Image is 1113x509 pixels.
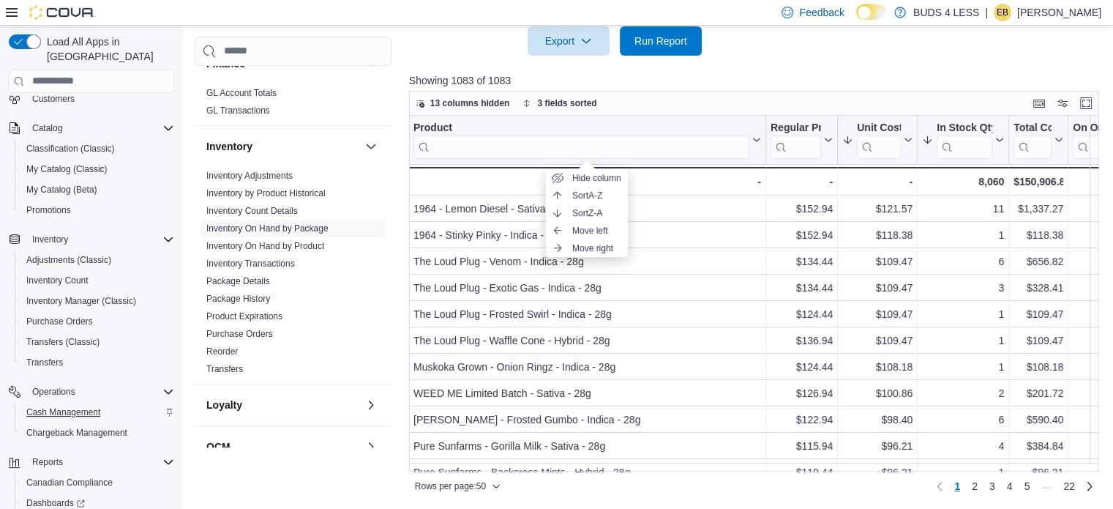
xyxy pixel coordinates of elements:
span: Promotions [20,201,174,219]
a: Adjustments (Classic) [20,251,117,269]
span: Purchase Orders [20,313,174,330]
a: My Catalog (Classic) [20,160,113,178]
div: The Loud Plug - Venom - Indica - 28g [413,253,761,270]
ul: Pagination for preceding grid [948,475,1081,498]
p: | [985,4,988,21]
div: $126.94 [771,384,833,402]
a: Package History [206,294,270,304]
button: Reports [26,453,69,471]
div: On Order Qty [1073,121,1104,158]
div: The Loud Plug - Frosted Swirl - Indica - 28g [413,305,761,323]
span: Move right [572,242,613,254]
a: Page 4 of 22 [1001,475,1019,498]
span: Catalog [32,122,62,134]
button: Unit Cost [842,121,912,158]
a: Page 5 of 22 [1018,475,1035,498]
nav: Pagination for preceding grid [931,475,1098,498]
div: $124.44 [771,358,833,376]
a: Inventory Manager (Classic) [20,292,142,310]
div: $124.44 [771,305,833,323]
span: Reorder [206,346,238,357]
span: Run Report [634,34,687,48]
a: Inventory On Hand by Package [206,223,329,234]
span: Inventory [26,231,174,248]
span: Package Details [206,275,270,287]
span: My Catalog (Beta) [20,181,174,198]
span: Classification (Classic) [26,143,115,155]
span: Canadian Compliance [20,474,174,491]
span: Feedback [799,5,844,20]
div: $328.41 [1013,279,1063,297]
span: Purchase Orders [26,316,93,327]
button: Inventory Count [15,270,180,291]
span: Rows per page : 50 [415,480,486,492]
div: $108.18 [842,358,912,376]
span: Operations [26,383,174,401]
a: Inventory Count Details [206,206,298,216]
button: Keyboard shortcuts [1030,94,1048,112]
button: Loyalty [362,396,380,414]
div: - [413,173,761,190]
span: Inventory Adjustments [206,170,293,182]
button: Operations [26,383,81,401]
div: WEED ME Limited Batch - Sativa - 28g [413,384,761,402]
button: 3 fields sorted [517,94,602,112]
a: Classification (Classic) [20,140,121,157]
span: Reports [26,453,174,471]
div: $136.94 [771,332,833,349]
div: 1 [922,305,1004,323]
span: Chargeback Management [26,427,127,439]
div: $384.84 [1013,437,1063,455]
div: $109.47 [842,305,912,323]
span: Catalog [26,119,174,137]
button: Classification (Classic) [15,138,180,159]
span: 22 [1063,479,1075,494]
span: Hide column [572,172,621,184]
span: Package History [206,293,270,305]
a: Package Details [206,276,270,286]
div: 11 [922,200,1004,218]
div: $134.44 [771,279,833,297]
a: Purchase Orders [20,313,99,330]
a: Purchase Orders [206,329,273,339]
button: Display options [1054,94,1071,112]
button: Purchase Orders [15,311,180,332]
button: Transfers (Classic) [15,332,180,352]
div: $96.21 [1013,464,1063,481]
div: 1 [922,358,1004,376]
button: Enter fullscreen [1077,94,1095,112]
div: $122.94 [771,411,833,428]
p: [PERSON_NAME] [1017,4,1101,21]
span: Dashboards [26,497,85,509]
div: 3 [922,279,1004,297]
h3: OCM [206,439,231,454]
div: $134.44 [771,253,833,270]
span: Operations [32,386,75,398]
button: Regular Price [771,121,833,158]
button: My Catalog (Classic) [15,159,180,179]
span: Inventory Manager (Classic) [20,292,174,310]
a: Inventory Transactions [206,259,295,269]
button: Inventory [206,139,359,154]
span: Inventory On Hand by Product [206,240,324,252]
span: Adjustments (Classic) [20,251,174,269]
button: Chargeback Management [15,423,180,443]
div: $109.47 [842,332,912,349]
span: Reports [32,456,63,468]
a: Canadian Compliance [20,474,119,491]
div: $119.44 [771,464,833,481]
span: Inventory [32,234,68,245]
div: $590.40 [1013,411,1063,428]
div: [PERSON_NAME] - Frosted Gumbo - Indica - 28g [413,411,761,428]
span: 2 [972,479,978,494]
button: Export [528,26,610,56]
div: 6 [922,253,1004,270]
div: Pure Sunfarms - Gorilla Milk - Sativa - 28g [413,437,761,455]
div: 1964 - Lemon Diesel - Sativa - 28g [413,200,761,218]
div: $1,337.27 [1013,200,1063,218]
div: $98.40 [842,411,912,428]
span: Inventory Count [26,275,89,286]
button: In Stock Qty [922,121,1004,158]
